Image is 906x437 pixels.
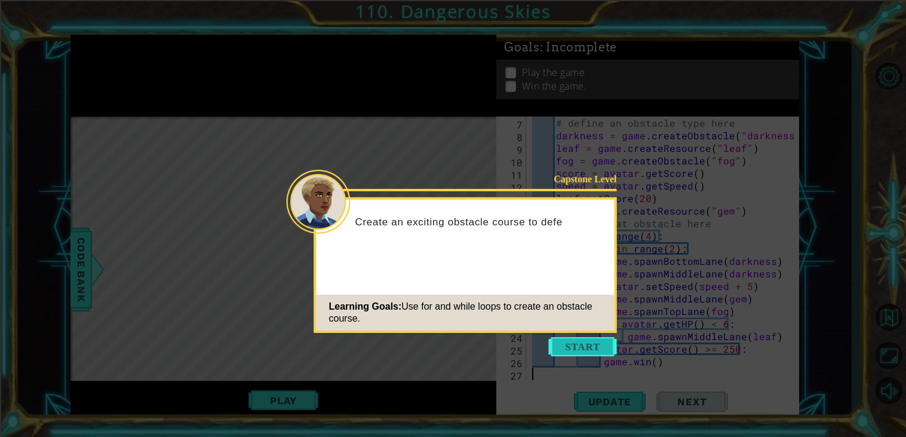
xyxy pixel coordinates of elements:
[5,5,901,16] div: Sort A > Z
[5,59,901,69] div: Sign out
[5,80,901,91] div: Move To ...
[541,173,617,185] div: Capstone Level
[549,337,617,356] button: Start
[5,16,901,26] div: Sort New > Old
[5,69,901,80] div: Rename
[355,215,606,228] p: Create an exciting obstacle course to defe
[5,26,901,37] div: Move To ...
[5,48,901,59] div: Options
[329,301,592,323] span: Use for and while loops to create an obstacle course.
[5,37,901,48] div: Delete
[329,301,402,311] span: Learning Goals:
